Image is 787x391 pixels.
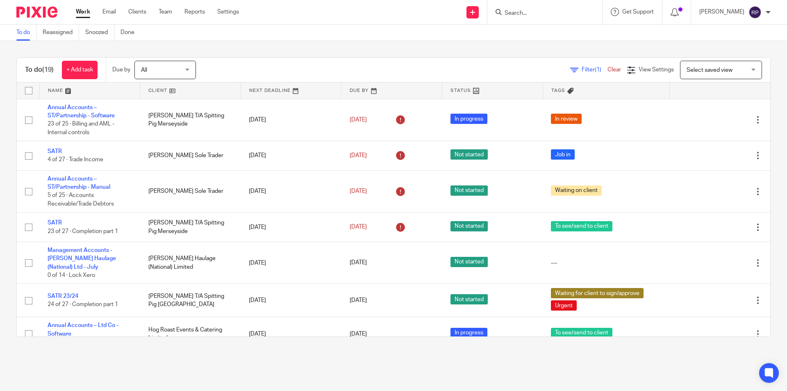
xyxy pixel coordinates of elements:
[48,247,116,270] a: Management Accounts - [PERSON_NAME] Haulage (National) Ltd - July
[102,8,116,16] a: Email
[48,157,103,163] span: 4 of 27 · Trade Income
[622,9,654,15] span: Get Support
[140,99,241,141] td: [PERSON_NAME] T/A Spitting Pig Merseyside
[217,8,239,16] a: Settings
[48,293,78,299] a: SATR 23/24
[687,67,732,73] span: Select saved view
[639,67,674,73] span: View Settings
[350,188,367,194] span: [DATE]
[450,257,488,267] span: Not started
[140,213,241,242] td: [PERSON_NAME] T/A Spitting Pig Merseyside
[450,185,488,196] span: Not started
[241,170,341,213] td: [DATE]
[184,8,205,16] a: Reports
[48,229,118,234] span: 23 of 27 · Completion part 1
[699,8,744,16] p: [PERSON_NAME]
[350,260,367,266] span: [DATE]
[350,331,367,337] span: [DATE]
[128,8,146,16] a: Clients
[16,25,36,41] a: To do
[76,8,90,16] a: Work
[121,25,141,41] a: Done
[48,121,114,135] span: 23 of 25 · Billing and AML - Internal controls
[241,242,341,284] td: [DATE]
[450,114,487,124] span: In progress
[350,297,367,303] span: [DATE]
[48,322,118,336] a: Annual Accounts – Ltd Co - Software
[551,88,565,93] span: Tags
[62,61,98,79] a: + Add task
[241,141,341,170] td: [DATE]
[551,300,577,311] span: Urgent
[48,176,110,190] a: Annual Accounts – ST/Partnership - Manual
[140,141,241,170] td: [PERSON_NAME] Sole Trader
[43,25,79,41] a: Reassigned
[350,117,367,123] span: [DATE]
[159,8,172,16] a: Team
[450,221,488,231] span: Not started
[42,66,54,73] span: (19)
[48,272,95,278] span: 0 of 14 · Lock Xero
[450,328,487,338] span: In progress
[48,302,118,308] span: 24 of 27 · Completion part 1
[350,224,367,230] span: [DATE]
[450,294,488,304] span: Not started
[595,67,601,73] span: (1)
[48,220,62,226] a: SATR
[48,105,115,119] a: Annual Accounts – ST/Partnership - Software
[748,6,762,19] img: svg%3E
[551,114,582,124] span: In review
[551,288,644,298] span: Waiting for client to sign/approve
[140,317,241,351] td: Hog Roast Events & Catering Limited
[48,193,114,207] span: 5 of 25 · Accounts Receivable/Trade Debtors
[607,67,621,73] a: Clear
[350,153,367,158] span: [DATE]
[450,149,488,160] span: Not started
[551,185,602,196] span: Waiting on client
[112,66,130,74] p: Due by
[241,317,341,351] td: [DATE]
[551,221,612,231] span: To see/send to client
[241,284,341,317] td: [DATE]
[25,66,54,74] h1: To do
[241,213,341,242] td: [DATE]
[551,328,612,338] span: To see/send to client
[16,7,57,18] img: Pixie
[504,10,578,17] input: Search
[551,149,575,160] span: Job in
[140,170,241,213] td: [PERSON_NAME] Sole Trader
[48,149,62,154] a: SATR
[140,242,241,284] td: [PERSON_NAME] Haulage (National) Limited
[140,284,241,317] td: [PERSON_NAME] T/A Spitting Pig [GEOGRAPHIC_DATA]
[241,99,341,141] td: [DATE]
[551,259,661,267] div: ---
[141,67,147,73] span: All
[582,67,607,73] span: Filter
[85,25,114,41] a: Snoozed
